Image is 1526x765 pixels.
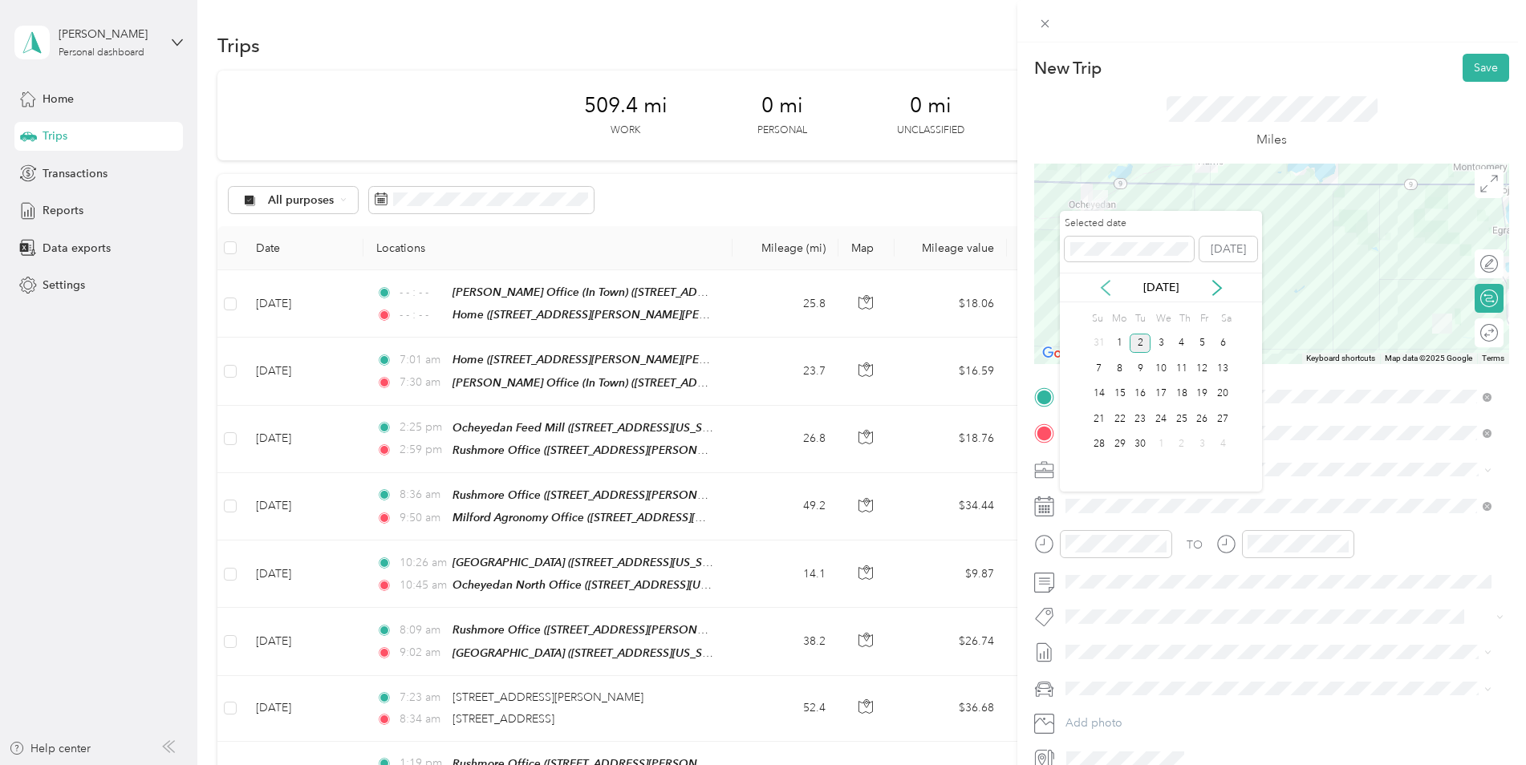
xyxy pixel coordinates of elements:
[1089,384,1110,404] div: 14
[1132,308,1147,330] div: Tu
[1089,334,1110,354] div: 31
[1151,358,1171,378] div: 10
[1089,308,1104,330] div: Su
[1089,409,1110,429] div: 21
[1151,435,1171,455] div: 1
[1385,354,1472,362] span: Map data ©2025 Google
[1187,536,1203,553] div: TO
[1256,130,1287,150] p: Miles
[1212,435,1233,455] div: 4
[1110,435,1130,455] div: 29
[1197,308,1212,330] div: Fr
[1192,409,1213,429] div: 26
[1192,384,1213,404] div: 19
[1130,384,1151,404] div: 16
[1038,343,1091,364] a: Open this area in Google Maps (opens a new window)
[1171,358,1192,378] div: 11
[1171,409,1192,429] div: 25
[1192,435,1213,455] div: 3
[1089,435,1110,455] div: 28
[1110,409,1130,429] div: 22
[1171,435,1192,455] div: 2
[1199,237,1257,262] button: [DATE]
[1130,358,1151,378] div: 9
[1110,384,1130,404] div: 15
[1212,384,1233,404] div: 20
[1130,435,1151,455] div: 30
[1130,409,1151,429] div: 23
[1130,334,1151,354] div: 2
[1171,334,1192,354] div: 4
[1060,712,1509,735] button: Add photo
[1110,308,1127,330] div: Mo
[1110,358,1130,378] div: 8
[1212,409,1233,429] div: 27
[1151,334,1171,354] div: 3
[1151,384,1171,404] div: 17
[1463,54,1509,82] button: Save
[1110,334,1130,354] div: 1
[1177,308,1192,330] div: Th
[1192,358,1213,378] div: 12
[1127,279,1195,296] p: [DATE]
[1034,57,1102,79] p: New Trip
[1153,308,1171,330] div: We
[1038,343,1091,364] img: Google
[1151,409,1171,429] div: 24
[1212,334,1233,354] div: 6
[1212,358,1233,378] div: 13
[1065,217,1194,231] label: Selected date
[1436,675,1526,765] iframe: Everlance-gr Chat Button Frame
[1218,308,1233,330] div: Sa
[1171,384,1192,404] div: 18
[1089,358,1110,378] div: 7
[1192,334,1213,354] div: 5
[1306,353,1375,364] button: Keyboard shortcuts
